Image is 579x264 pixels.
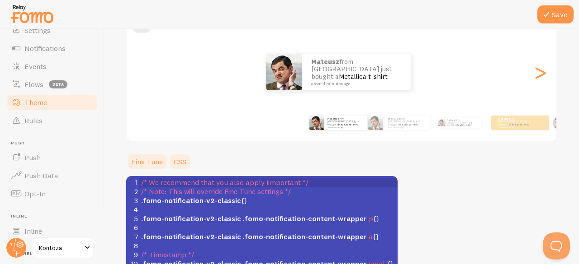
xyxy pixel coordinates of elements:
small: about 4 minutes ago [388,126,425,128]
a: Push [5,148,99,167]
span: a [369,232,373,241]
div: 7 [126,232,139,241]
a: Rules [5,111,99,130]
a: Settings [5,21,99,39]
div: 5 [126,214,139,223]
span: Opt-In [24,189,46,198]
div: 8 [126,241,139,250]
span: .fomo-notification-content-wrapper [243,214,367,223]
div: 9 [126,250,139,259]
iframe: Help Scout Beacon - Open [543,232,570,259]
img: fomo-relay-logo-orange.svg [9,2,55,25]
span: Events [24,62,47,71]
a: Flows beta [5,75,99,93]
a: Push Data [5,167,99,185]
p: from [GEOGRAPHIC_DATA] just bought a [388,117,426,128]
img: Fomo [368,116,383,130]
img: Fomo [553,116,566,129]
span: Push [24,153,41,162]
span: Flows [24,80,43,89]
span: Push [11,140,99,146]
span: Notifications [24,44,66,53]
a: Inline [5,222,99,240]
a: Theme [5,93,99,111]
a: Metallica t-shirt [339,72,388,81]
span: .fomo-notification-content-wrapper [243,232,367,241]
strong: Mateusz [388,117,399,120]
span: {} [141,196,247,205]
p: from [GEOGRAPHIC_DATA] just bought a [327,117,364,128]
p: from [GEOGRAPHIC_DATA] just bought a [447,118,477,128]
span: /* Timestamp */ [141,250,194,259]
span: Inline [24,227,42,236]
strong: Mateusz [447,119,456,121]
span: .fomo-notification-v2-classic [141,196,241,205]
a: Metallica t-shirt [399,123,418,126]
small: about 4 minutes ago [311,82,399,86]
a: Metallica t-shirt [338,123,358,126]
span: .fomo-notification-v2-classic [141,214,241,223]
span: Theme [24,98,47,107]
span: Rules [24,116,43,125]
span: Inline [11,213,99,219]
div: 2 [126,187,139,196]
span: /* Note: This will override Fine Tune settings */ [141,187,291,196]
span: Settings [24,26,51,35]
strong: Mateusz [498,117,510,120]
span: {} [141,232,379,241]
span: p [369,214,373,223]
a: Events [5,57,99,75]
a: Metallica t-shirt [509,123,529,126]
p: from [GEOGRAPHIC_DATA] just bought a [498,117,535,128]
div: 3 [126,196,139,205]
div: Next slide [535,40,546,105]
div: 1 [126,178,139,187]
span: Push Data [24,171,58,180]
a: Opt-In [5,185,99,203]
a: Notifications [5,39,99,57]
span: {} [141,214,380,223]
a: CSS [168,153,192,171]
strong: Mateusz [311,57,339,66]
a: Kontoza [33,237,94,259]
img: Fomo [309,116,324,130]
img: Fomo [266,54,302,90]
div: 4 [126,205,139,214]
span: .fomo-notification-v2-classic [141,232,241,241]
span: beta [49,80,67,88]
span: /* We recommend that you also apply !important */ [141,178,308,187]
img: Fomo [438,119,446,126]
small: about 4 minutes ago [327,126,363,128]
a: Metallica t-shirt [456,124,471,126]
span: Kontoza [39,242,82,253]
div: 6 [126,223,139,232]
strong: Mateusz [327,117,339,120]
small: about 4 minutes ago [498,126,534,128]
a: Fine Tune [126,153,168,171]
p: from [GEOGRAPHIC_DATA] just bought a [311,58,402,86]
